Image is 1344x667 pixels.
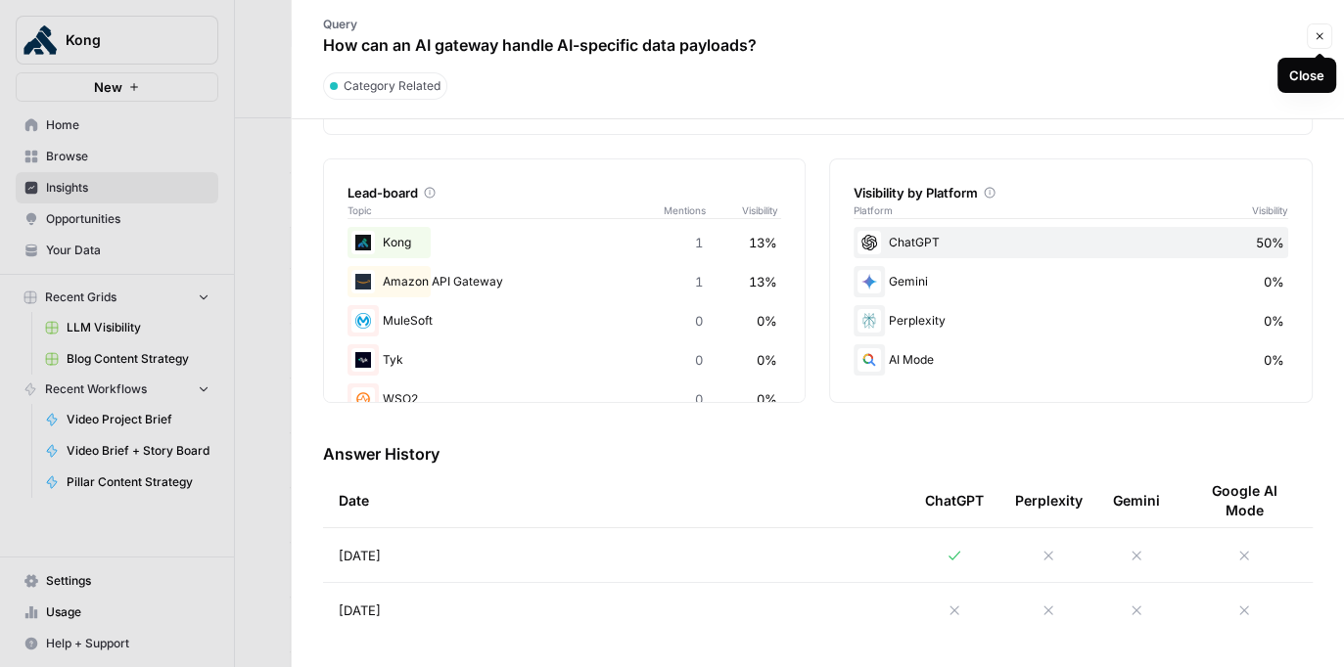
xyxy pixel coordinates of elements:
[339,473,894,527] div: Date
[348,344,782,376] div: Tyk
[323,442,1313,466] h3: Answer History
[757,389,777,409] span: 0%
[348,227,782,258] div: Kong
[351,309,375,333] img: p9guvc895f8scrxfwponpsdg73rc
[757,311,777,331] span: 0%
[1264,311,1284,331] span: 0%
[749,272,777,291] span: 13%
[348,383,782,415] div: WSO2
[695,311,703,331] span: 0
[695,272,703,291] span: 1
[757,350,777,370] span: 0%
[854,344,1288,376] div: AI Mode
[695,233,703,252] span: 1
[323,33,757,57] p: How can an AI gateway handle AI-specific data payloads?
[344,77,440,95] span: Category Related
[351,231,375,254] img: aaftxnaw3ypvjix3q2wnj5mkq5zp
[1113,473,1160,527] div: Gemini
[1015,473,1083,527] div: Perplexity
[339,546,381,565] span: [DATE]
[1256,233,1284,252] span: 50%
[854,183,1288,202] div: Visibility by Platform
[854,305,1288,336] div: Perplexity
[742,202,781,218] span: Visibility
[348,202,665,218] span: Topic
[695,350,703,370] span: 0
[925,473,984,527] div: ChatGPT
[1252,202,1288,218] span: Visibility
[749,233,777,252] span: 13%
[351,387,375,411] img: xpxqvz1bza3zfp48r8jt198gtxwq
[664,202,742,218] span: Mentions
[348,305,782,336] div: MuleSoft
[854,202,893,218] span: Platform
[339,600,381,620] span: [DATE]
[323,16,757,33] p: Query
[854,227,1288,258] div: ChatGPT
[1264,272,1284,291] span: 0%
[854,266,1288,297] div: Gemini
[1191,473,1297,527] div: Google AI Mode
[351,348,375,372] img: elu5s911z4nl5i9hs8ai2qkz2a35
[695,389,703,409] span: 0
[351,270,375,293] img: 92hpos67amlkrkl05ft7tmfktqu4
[348,183,782,202] div: Lead-board
[348,266,782,297] div: Amazon API Gateway
[1264,350,1284,370] span: 0%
